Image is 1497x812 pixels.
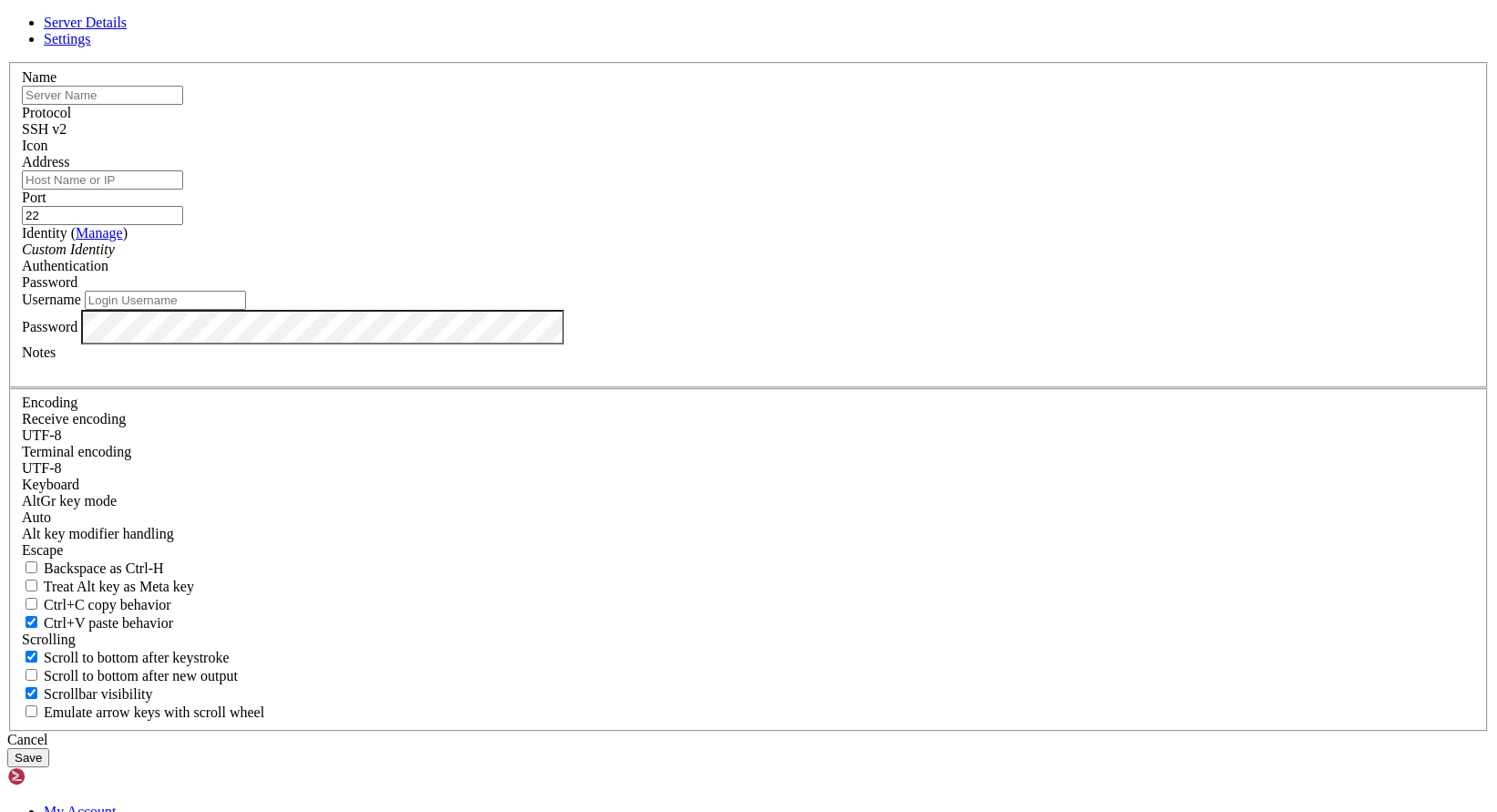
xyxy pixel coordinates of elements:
input: Login Username [85,291,246,310]
span: SSH v2 [22,121,67,137]
button: Save [7,748,49,767]
span: Ctrl+V paste behavior [44,615,173,631]
label: Identity [22,225,128,241]
a: Manage [76,225,123,241]
span: Treat Alt key as Meta key [44,579,194,594]
input: Treat Alt key as Meta key [26,580,37,591]
i: Custom Identity [22,242,115,257]
span: Scroll to bottom after new output [44,668,238,684]
span: Emulate arrow keys with scroll wheel [44,704,264,720]
label: Scroll to bottom after new output. [22,668,238,684]
span: Backspace as Ctrl-H [44,560,164,576]
label: Scrolling [22,632,76,647]
label: Username [22,292,81,307]
label: Controls how the Alt key is handled. Escape: Send an ESC prefix. 8-Bit: Add 128 to the typed char... [22,526,174,541]
input: Port Number [22,206,183,225]
span: Ctrl+C copy behavior [44,597,171,612]
span: ( ) [71,225,128,241]
input: Scrollbar visibility [26,687,37,699]
div: Cancel [7,732,1490,748]
label: Notes [22,344,56,360]
div: Escape [22,542,1475,559]
label: When using the alternative screen buffer, and DECCKM (Application Cursor Keys) is active, mouse w... [22,704,264,720]
span: Escape [22,542,63,558]
label: The default terminal encoding. ISO-2022 enables character map translations (like graphics maps). ... [22,444,131,459]
input: Scroll to bottom after new output [26,669,37,681]
label: The vertical scrollbar mode. [22,686,153,702]
input: Server Name [22,86,183,105]
label: Icon [22,138,47,153]
span: Scrollbar visibility [44,686,153,702]
label: Ctrl-C copies if true, send ^C to host if false. Ctrl-Shift-C sends ^C to host if true, copies if... [22,597,171,612]
span: Auto [22,509,51,525]
label: Name [22,69,56,85]
label: Port [22,190,46,205]
span: UTF-8 [22,460,62,476]
a: Settings [44,31,91,46]
label: Whether to scroll to the bottom on any keystroke. [22,650,230,665]
label: Password [22,318,77,334]
span: Scroll to bottom after keystroke [44,650,230,665]
label: Encoding [22,395,77,410]
label: Whether the Alt key acts as a Meta key or as a distinct Alt key. [22,579,194,594]
div: UTF-8 [22,460,1475,477]
img: Shellngn [7,767,112,786]
label: Ctrl+V pastes if true, sends ^V to host if false. Ctrl+Shift+V sends ^V to host if true, pastes i... [22,615,173,631]
label: Address [22,154,69,170]
input: Ctrl+V paste behavior [26,616,37,628]
a: Server Details [44,15,127,30]
label: Protocol [22,105,71,120]
div: SSH v2 [22,121,1475,138]
input: Emulate arrow keys with scroll wheel [26,705,37,717]
div: Auto [22,509,1475,526]
span: UTF-8 [22,427,62,443]
div: Custom Identity [22,242,1475,258]
label: Authentication [22,258,108,273]
div: UTF-8 [22,427,1475,444]
label: Set the expected encoding for data received from the host. If the encodings do not match, visual ... [22,493,117,509]
input: Host Name or IP [22,170,183,190]
input: Backspace as Ctrl-H [26,561,37,573]
input: Ctrl+C copy behavior [26,598,37,610]
label: Set the expected encoding for data received from the host. If the encodings do not match, visual ... [22,411,126,427]
label: If true, the backspace should send BS ('\x08', aka ^H). Otherwise the backspace key should send '... [22,560,164,576]
span: Password [22,274,77,290]
input: Scroll to bottom after keystroke [26,651,37,663]
label: Keyboard [22,477,79,492]
div: Password [22,274,1475,291]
